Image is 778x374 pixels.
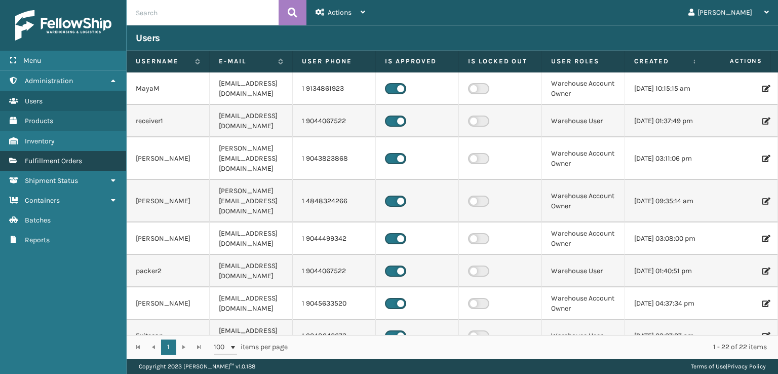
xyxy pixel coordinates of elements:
[551,57,615,66] label: User Roles
[25,236,50,244] span: Reports
[210,287,293,320] td: [EMAIL_ADDRESS][DOMAIN_NAME]
[127,320,210,352] td: Exitscan
[634,57,688,66] label: Created
[625,180,708,222] td: [DATE] 09:35:14 am
[762,155,768,162] i: Edit
[762,268,768,275] i: Edit
[762,332,768,340] i: Edit
[328,8,352,17] span: Actions
[698,53,768,69] span: Actions
[625,287,708,320] td: [DATE] 04:37:34 pm
[127,255,210,287] td: packer2
[210,105,293,137] td: [EMAIL_ADDRESS][DOMAIN_NAME]
[293,180,376,222] td: 1 4848324266
[139,359,255,374] p: Copyright 2023 [PERSON_NAME]™ v 1.0.188
[25,176,78,185] span: Shipment Status
[625,137,708,180] td: [DATE] 03:11:06 pm
[210,180,293,222] td: [PERSON_NAME][EMAIL_ADDRESS][DOMAIN_NAME]
[127,105,210,137] td: receiver1
[219,57,273,66] label: E-mail
[302,57,366,66] label: User phone
[762,300,768,307] i: Edit
[214,340,288,355] span: items per page
[293,255,376,287] td: 1 9044067522
[542,180,625,222] td: Warehouse Account Owner
[293,137,376,180] td: 1 9043823868
[762,85,768,92] i: Edit
[136,32,160,44] h3: Users
[210,320,293,352] td: [EMAIL_ADDRESS][DOMAIN_NAME]
[293,287,376,320] td: 1 9045633520
[302,342,767,352] div: 1 - 22 of 22 items
[542,287,625,320] td: Warehouse Account Owner
[293,320,376,352] td: 1 9048942673
[127,287,210,320] td: [PERSON_NAME]
[468,57,532,66] label: Is Locked Out
[293,222,376,255] td: 1 9044499342
[161,340,176,355] a: 1
[25,157,82,165] span: Fulfillment Orders
[25,97,43,105] span: Users
[15,10,111,41] img: logo
[542,222,625,255] td: Warehouse Account Owner
[762,118,768,125] i: Edit
[762,235,768,242] i: Edit
[210,72,293,105] td: [EMAIL_ADDRESS][DOMAIN_NAME]
[25,137,55,145] span: Inventory
[625,320,708,352] td: [DATE] 02:07:27 pm
[542,255,625,287] td: Warehouse User
[210,255,293,287] td: [EMAIL_ADDRESS][DOMAIN_NAME]
[127,222,210,255] td: [PERSON_NAME]
[625,222,708,255] td: [DATE] 03:08:00 pm
[127,72,210,105] td: MayaM
[542,137,625,180] td: Warehouse Account Owner
[625,255,708,287] td: [DATE] 01:40:51 pm
[542,72,625,105] td: Warehouse Account Owner
[625,105,708,137] td: [DATE] 01:37:49 pm
[127,137,210,180] td: [PERSON_NAME]
[542,105,625,137] td: Warehouse User
[25,196,60,205] span: Containers
[214,342,229,352] span: 100
[25,216,51,225] span: Batches
[25,77,73,85] span: Administration
[23,56,41,65] span: Menu
[136,57,190,66] label: Username
[762,198,768,205] i: Edit
[25,117,53,125] span: Products
[625,72,708,105] td: [DATE] 10:15:15 am
[691,363,726,370] a: Terms of Use
[727,363,766,370] a: Privacy Policy
[293,72,376,105] td: 1 9134861923
[542,320,625,352] td: Warehouse User
[691,359,766,374] div: |
[293,105,376,137] td: 1 9044067522
[210,137,293,180] td: [PERSON_NAME][EMAIL_ADDRESS][DOMAIN_NAME]
[127,180,210,222] td: [PERSON_NAME]
[210,222,293,255] td: [EMAIL_ADDRESS][DOMAIN_NAME]
[385,57,449,66] label: Is Approved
